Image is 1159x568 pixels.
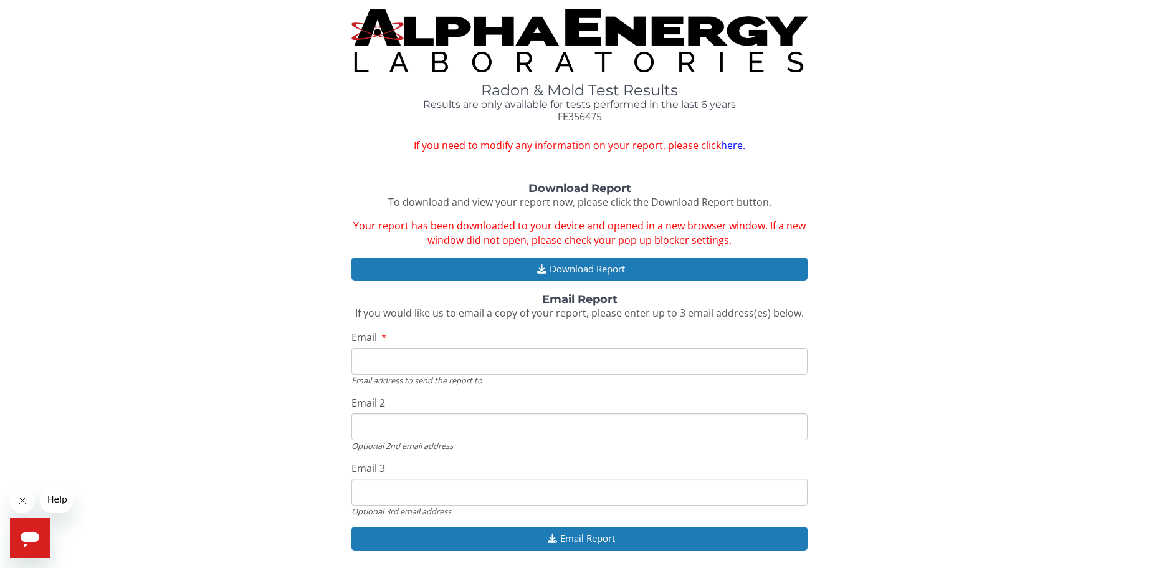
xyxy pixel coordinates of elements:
div: Optional 2nd email address [351,440,808,451]
span: FE356475 [558,110,602,123]
strong: Email Report [542,292,618,306]
strong: Download Report [528,181,631,195]
img: TightCrop.jpg [351,9,808,72]
button: Email Report [351,527,808,550]
button: Download Report [351,258,808,281]
h1: Radon & Mold Test Results [351,82,808,99]
span: Your report has been downloaded to your device and opened in a new browser window. If a new windo... [353,219,806,247]
iframe: Close message [10,488,35,513]
iframe: Button to launch messaging window [10,518,50,558]
span: Email [351,330,377,344]
span: If you need to modify any information on your report, please click [351,138,808,153]
div: Email address to send the report to [351,375,808,386]
div: Optional 3rd email address [351,506,808,517]
iframe: Message from company [40,486,73,513]
span: Email 2 [351,396,385,410]
a: here. [721,138,745,152]
span: If you would like us to email a copy of your report, please enter up to 3 email address(es) below. [355,306,804,320]
span: To download and view your report now, please click the Download Report button. [388,195,771,209]
span: Email 3 [351,461,385,475]
h4: Results are only available for tests performed in the last 6 years [351,99,808,110]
